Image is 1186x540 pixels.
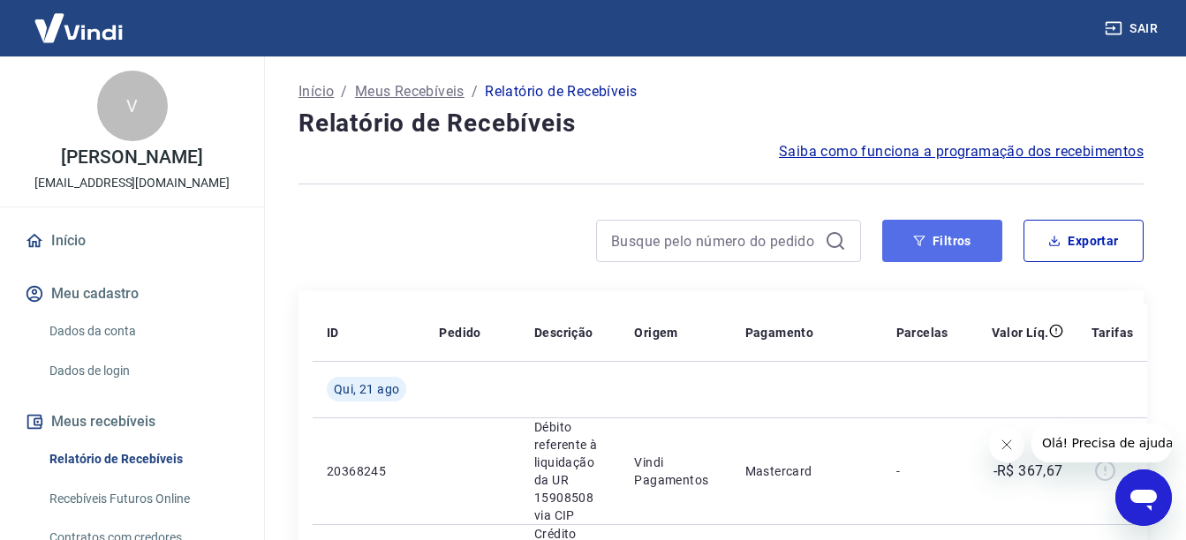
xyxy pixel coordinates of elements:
[634,454,716,489] p: Vindi Pagamentos
[989,427,1024,462] iframe: Fechar mensagem
[42,441,243,477] a: Relatório de Recebíveis
[61,148,202,167] p: [PERSON_NAME]
[355,81,465,102] a: Meus Recebíveis
[42,313,243,349] a: Dados da conta
[485,81,637,102] p: Relatório de Recebíveis
[1031,424,1172,462] iframe: Mensagem da empresa
[745,324,814,341] p: Pagamento
[472,81,478,102] p: /
[298,106,1144,141] h4: Relatório de Recebíveis
[1115,469,1172,526] iframe: Botão para abrir a janela de mensagens
[34,174,230,192] p: [EMAIL_ADDRESS][DOMAIN_NAME]
[745,462,868,480] p: Mastercard
[21,221,243,260] a: Início
[611,228,818,254] input: Busque pelo número do pedido
[1101,12,1165,45] button: Sair
[534,418,606,524] p: Débito referente à liquidação da UR 15908508 via CIP
[42,481,243,517] a: Recebíveis Futuros Online
[298,81,334,102] a: Início
[779,141,1144,162] a: Saiba como funciona a programação dos recebimentos
[992,324,1049,341] p: Valor Líq.
[21,1,136,55] img: Vindi
[882,220,1002,262] button: Filtros
[97,71,168,141] div: V
[327,324,339,341] p: ID
[341,81,347,102] p: /
[534,324,593,341] p: Descrição
[42,353,243,389] a: Dados de login
[634,324,677,341] p: Origem
[21,274,243,313] button: Meu cadastro
[896,324,948,341] p: Parcelas
[11,12,148,26] span: Olá! Precisa de ajuda?
[993,461,1063,482] p: -R$ 367,67
[439,324,480,341] p: Pedido
[334,380,399,398] span: Qui, 21 ago
[1024,220,1144,262] button: Exportar
[1092,324,1134,341] p: Tarifas
[896,462,948,480] p: -
[327,462,411,480] p: 20368245
[21,402,243,441] button: Meus recebíveis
